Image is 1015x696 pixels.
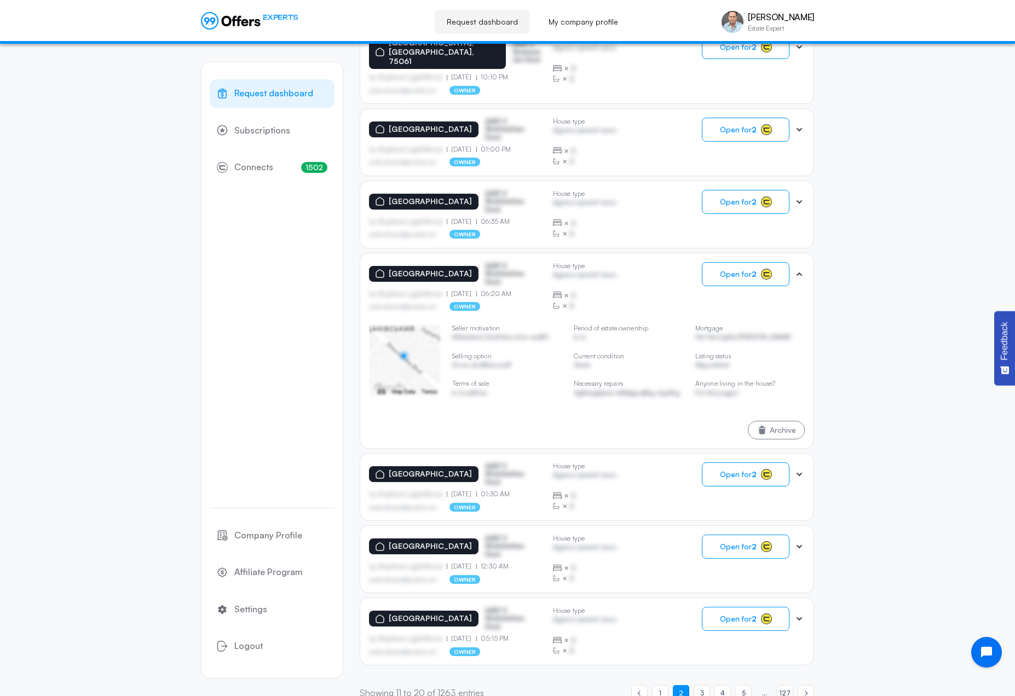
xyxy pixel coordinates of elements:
p: Afdsafasd; Asd fdsa sd er asdffs [452,333,562,344]
strong: 2 [752,614,757,623]
strong: 2 [752,42,757,51]
span: Archive [770,426,796,434]
span: B [571,635,576,646]
span: Affiliate Program [234,565,303,579]
strong: 2 [752,125,757,134]
p: Listing status [695,352,805,360]
a: Connects1502 [210,153,335,182]
p: House type [553,607,616,614]
p: owner [449,230,481,239]
p: ASDF S Sfasfdasfdas Dasd [485,607,540,630]
button: Archive [748,421,805,439]
p: [GEOGRAPHIC_DATA], [GEOGRAPHIC_DATA], 75061 [389,38,499,66]
p: [DATE] [447,146,476,153]
a: My company profile [537,10,630,34]
p: owner [449,158,481,166]
p: Necessary repairs [574,380,683,387]
p: 05:15 PM [476,635,509,642]
p: Mortgage [695,324,805,332]
span: B [571,218,576,229]
p: [GEOGRAPHIC_DATA] [389,542,472,551]
span: Open for [720,614,757,623]
p: [DATE] [447,73,476,81]
p: asdfasdfasasfd@asdfasd.asf [369,87,436,94]
span: Subscriptions [234,124,290,138]
span: B [571,562,576,573]
p: owner [449,86,481,95]
a: Affiliate Program [210,558,335,587]
p: by Afgdsrwe Ljgjkdfsbvas [369,73,447,81]
p: Agrwsv qwervf oiuns [553,126,616,137]
strong: 2 [752,197,757,206]
a: Company Profile [210,521,335,550]
div: × [553,156,616,167]
strong: 2 [752,469,757,479]
p: Agrwsv qwervf oiuns [553,44,616,54]
span: Open for [720,125,757,134]
p: Agrwsv qwervf oiuns [553,271,616,281]
p: [DATE] [447,290,476,298]
swiper-slide: 1 / 4 [369,324,440,396]
div: × [553,490,616,501]
a: Request dashboard [210,79,335,108]
div: × [553,218,616,229]
p: 10:10 PM [476,73,509,81]
span: Feedback [1000,322,1010,360]
div: × [553,501,616,512]
p: ASDF S Sfasfdasfdas Dasd [485,535,540,558]
p: Estate Expert [748,25,814,32]
p: owner [449,575,481,584]
span: 1502 [301,162,327,173]
p: [DATE] [447,562,476,570]
span: Open for [720,43,757,51]
button: Feedback - Show survey [994,311,1015,385]
div: × [553,228,616,239]
p: asdfasdfasasfd@asdfasd.asf [369,159,436,165]
p: House type [553,462,616,470]
swiper-slide: 4 / 4 [695,324,805,408]
swiper-slide: 2 / 4 [452,324,562,408]
span: B [569,228,574,239]
strong: 2 [752,542,757,551]
p: Terms of sale [452,380,562,387]
div: × [553,63,616,74]
p: Anyone living in the house? [695,380,805,387]
p: by Afgdsrwe Ljgjkdfsbvas [369,635,447,642]
p: [GEOGRAPHIC_DATA] [389,614,472,623]
p: House type [553,262,616,270]
button: Open for2 [702,35,789,59]
div: × [553,300,616,311]
button: Open for2 [702,535,789,559]
span: Logout [234,639,263,653]
p: House type [553,190,616,198]
button: Open for2 [702,607,789,631]
a: Subscriptions [210,117,335,145]
p: asdfasdfasasfd@asdfasd.asf [369,504,436,511]
div: × [553,290,616,301]
p: by Afgdsrwe Ljgjkdfsbvas [369,562,447,570]
button: Logout [210,632,335,660]
p: Agrwsv qwervf oiuns [553,471,616,482]
span: B [569,156,574,167]
div: × [553,146,616,156]
p: ASDF S Sfasfdasfdas Dasd [485,462,540,486]
span: EXPERTS [263,12,298,22]
span: B [571,63,576,74]
p: owner [449,647,481,656]
p: 06:35 AM [476,218,510,225]
p: asdfasdfasasfd@asdfasd.asf [369,576,436,583]
p: Seller motivation [452,324,562,332]
p: Akg oitshet [695,361,805,372]
swiper-slide: 3 / 4 [574,324,683,408]
p: ASDF S Sfasfdasfdas Dasd [485,262,540,286]
p: by Afgdsrwe Ljgjkdfsbvas [369,146,447,153]
p: asdfasdfasasfd@asdfasd.asf [369,648,436,655]
span: B [571,146,576,156]
p: 01:00 PM [476,146,511,153]
span: B [569,645,574,656]
p: b-b [574,333,683,344]
p: [GEOGRAPHIC_DATA] [389,269,472,279]
div: × [553,562,616,573]
p: 12:30 AM [476,562,509,570]
button: Open for2 [702,118,789,142]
